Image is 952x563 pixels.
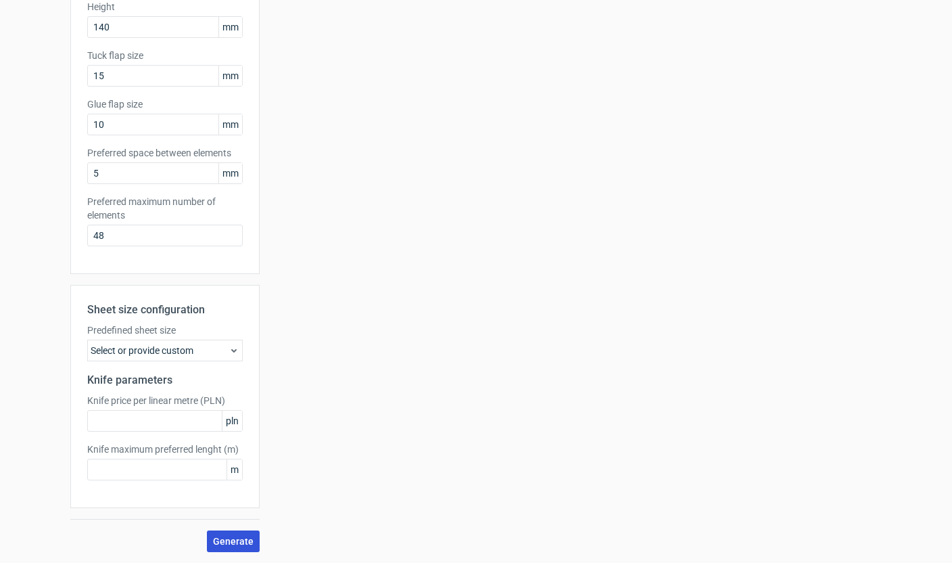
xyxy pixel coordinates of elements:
[87,394,243,407] label: Knife price per linear metre (PLN)
[213,537,254,546] span: Generate
[87,323,243,337] label: Predefined sheet size
[87,443,243,456] label: Knife maximum preferred lenght (m)
[87,195,243,222] label: Preferred maximum number of elements
[87,372,243,388] h2: Knife parameters
[87,340,243,361] div: Select or provide custom
[227,459,242,480] span: m
[87,146,243,160] label: Preferred space between elements
[218,114,242,135] span: mm
[87,49,243,62] label: Tuck flap size
[218,66,242,86] span: mm
[222,411,242,431] span: pln
[207,531,260,552] button: Generate
[87,302,243,318] h2: Sheet size configuration
[218,163,242,183] span: mm
[87,97,243,111] label: Glue flap size
[218,17,242,37] span: mm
